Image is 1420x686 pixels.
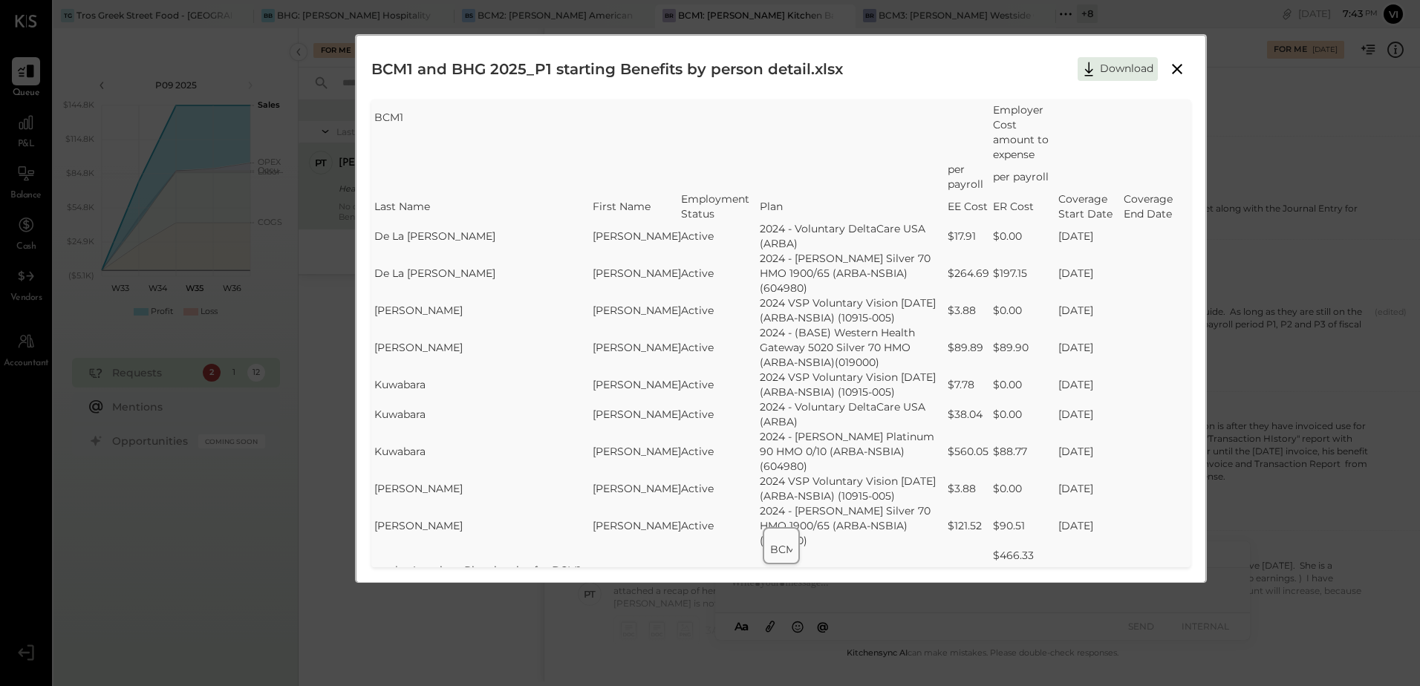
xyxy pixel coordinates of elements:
[374,399,593,429] td: Kuwabara
[760,295,948,325] td: 2024 VSP Voluntary Vision [DATE] (ARBA-NSBIA) (10915-005)
[1058,221,1124,251] td: [DATE]
[593,325,681,370] td: [PERSON_NAME]
[593,221,681,251] td: [PERSON_NAME]
[374,370,593,399] td: Kuwabara
[760,251,948,295] td: 2024 - [PERSON_NAME] Silver 70 HMO 1900/65 (ARBA-NSBIA) (604980)
[948,370,994,399] td: $7.78
[993,192,1058,221] td: ER Cost
[948,429,994,474] td: $560.05
[1058,192,1124,221] td: Coverage Start Date
[1058,325,1124,370] td: [DATE]
[593,399,681,429] td: [PERSON_NAME]
[374,221,593,251] td: De La [PERSON_NAME]
[1058,399,1124,429] td: [DATE]
[681,370,760,399] td: Active
[760,192,948,221] td: Plan
[948,503,994,548] td: $121.52
[948,192,994,221] td: EE Cost
[374,295,593,325] td: [PERSON_NAME]
[681,192,760,221] td: Employment Status
[1058,370,1124,399] td: [DATE]
[760,370,948,399] td: 2024 VSP Voluntary Vision [DATE] (ARBA-NSBIA) (10915-005)
[374,325,593,370] td: [PERSON_NAME]
[681,503,760,548] td: Active
[760,503,948,548] td: 2024 - [PERSON_NAME] Silver 70 HMO 1900/65 (ARBA-NSBIA) (604980)
[374,251,593,295] td: De La [PERSON_NAME]
[593,295,681,325] td: [PERSON_NAME]
[993,221,1058,251] td: $0.00
[1124,192,1188,221] td: Coverage End Date
[681,295,760,325] td: Active
[948,221,994,251] td: $17.91
[1058,429,1124,474] td: [DATE]
[374,429,593,474] td: Kuwabara
[993,162,1058,192] td: per payroll
[371,50,843,88] h2: BCM1 and BHG 2025_P1 starting Benefits by person detail.xlsx
[760,429,948,474] td: 2024 - [PERSON_NAME] Platinum 90 HMO 0/10 (ARBA-NSBIA) (604980)
[760,325,948,370] td: 2024 - (BASE) Western Health Gateway 5020 Silver 70 HMO (ARBA-NSBIA)(019000)
[993,370,1058,399] td: $0.00
[993,132,1058,162] td: amount to expense
[1058,474,1124,503] td: [DATE]
[374,192,593,221] td: Last Name
[681,474,760,503] td: Active
[681,325,760,370] td: Active
[593,503,681,548] td: [PERSON_NAME]
[993,295,1058,325] td: $0.00
[948,295,994,325] td: $3.88
[593,370,681,399] td: [PERSON_NAME]
[993,429,1058,474] td: $88.77
[593,429,681,474] td: [PERSON_NAME]
[948,474,994,503] td: $3.88
[993,399,1058,429] td: $0.00
[993,503,1058,548] td: $90.51
[1058,295,1124,325] td: [DATE]
[1058,503,1124,548] td: [DATE]
[948,325,994,370] td: $89.89
[1058,251,1124,295] td: [DATE]
[993,251,1058,295] td: $197.15
[593,474,681,503] td: [PERSON_NAME]
[593,251,681,295] td: [PERSON_NAME]
[681,221,760,251] td: Active
[374,474,593,503] td: [PERSON_NAME]
[760,474,948,503] td: 2024 VSP Voluntary Vision [DATE] (ARBA-NSBIA) (10915-005)
[374,102,593,132] td: BCM1
[993,325,1058,370] td: $89.90
[948,399,994,429] td: $38.04
[770,535,859,564] td: BCM1
[593,192,681,221] td: First Name
[681,251,760,295] td: Active
[993,474,1058,503] td: $0.00
[681,399,760,429] td: Active
[681,429,760,474] td: Active
[993,102,1058,132] td: Employer Cost
[1078,57,1158,81] button: Download
[374,503,593,548] td: [PERSON_NAME]
[948,162,994,192] td: per payroll
[760,221,948,251] td: 2024 - Voluntary DeltaCare USA (ARBA)
[948,251,994,295] td: $264.69
[760,399,948,429] td: 2024 - Voluntary DeltaCare USA (ARBA)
